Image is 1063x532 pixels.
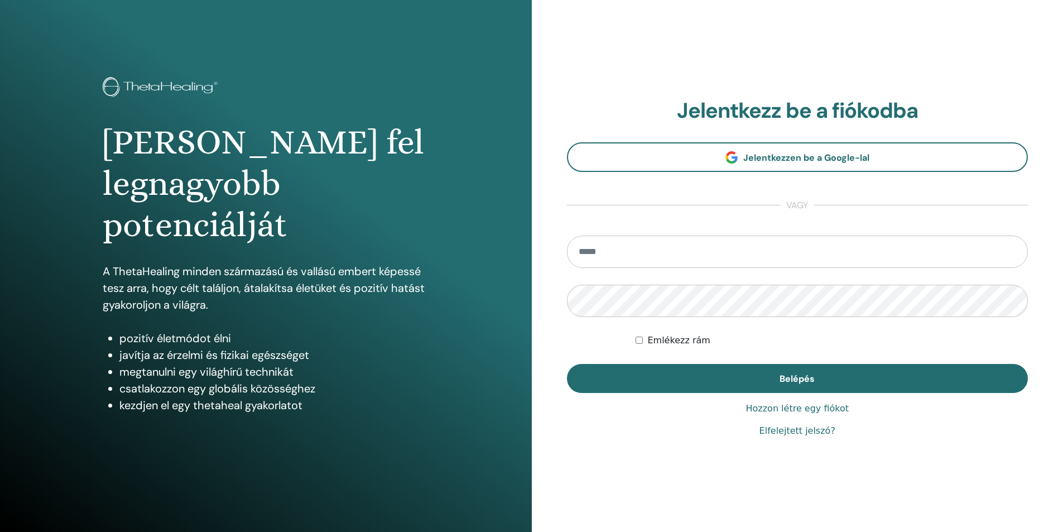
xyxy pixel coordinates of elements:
[636,334,1028,347] div: Keep me authenticated indefinitely or until I manually logout
[119,363,429,380] li: megtanulni egy világhírű technikát
[119,397,429,414] li: kezdjen el egy thetaheal gyakorlatot
[780,373,815,385] span: Belépés
[567,98,1028,124] h2: Jelentkezz be a fiókodba
[781,199,814,212] span: vagy
[567,364,1028,393] button: Belépés
[119,347,429,363] li: javítja az érzelmi és fizikai egészséget
[119,380,429,397] li: csatlakozzon egy globális közösséghez
[567,142,1028,172] a: Jelentkezzen be a Google-lal
[759,424,835,438] a: Elfelejtett jelszó?
[103,263,429,313] p: A ThetaHealing minden származású és vallású embert képessé tesz arra, hogy célt találjon, átalakí...
[745,402,849,415] a: Hozzon létre egy fiókot
[103,122,429,246] h1: [PERSON_NAME] fel legnagyobb potenciálját
[119,330,429,347] li: pozitív életmódot élni
[743,152,869,164] span: Jelentkezzen be a Google-lal
[647,334,710,347] label: Emlékezz rám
